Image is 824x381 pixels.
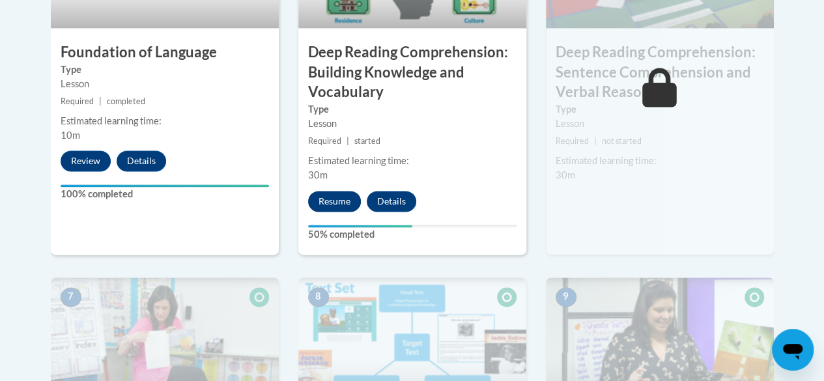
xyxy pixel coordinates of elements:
label: Type [61,63,269,77]
div: Estimated learning time: [308,154,517,168]
div: Lesson [61,77,269,91]
div: Your progress [308,225,412,227]
span: 30m [556,169,575,180]
button: Review [61,150,111,171]
h3: Deep Reading Comprehension: Sentence Comprehension and Verbal Reasoning [546,42,774,102]
span: 9 [556,287,576,307]
label: Type [556,102,764,117]
span: | [594,136,597,146]
label: Type [308,102,517,117]
span: completed [107,96,145,106]
div: Lesson [308,117,517,131]
h3: Deep Reading Comprehension: Building Knowledge and Vocabulary [298,42,526,102]
button: Resume [308,191,361,212]
span: Required [308,136,341,146]
span: not started [602,136,642,146]
button: Details [367,191,416,212]
span: 30m [308,169,328,180]
h3: Foundation of Language [51,42,279,63]
span: Required [556,136,589,146]
div: Lesson [556,117,764,131]
label: 50% completed [308,227,517,242]
iframe: Button to launch messaging window [772,329,814,371]
span: Required [61,96,94,106]
span: started [354,136,380,146]
span: | [347,136,349,146]
button: Details [117,150,166,171]
span: | [99,96,102,106]
div: Estimated learning time: [556,154,764,168]
div: Your progress [61,184,269,187]
span: 8 [308,287,329,307]
span: 10m [61,130,80,141]
label: 100% completed [61,187,269,201]
div: Estimated learning time: [61,114,269,128]
span: 7 [61,287,81,307]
